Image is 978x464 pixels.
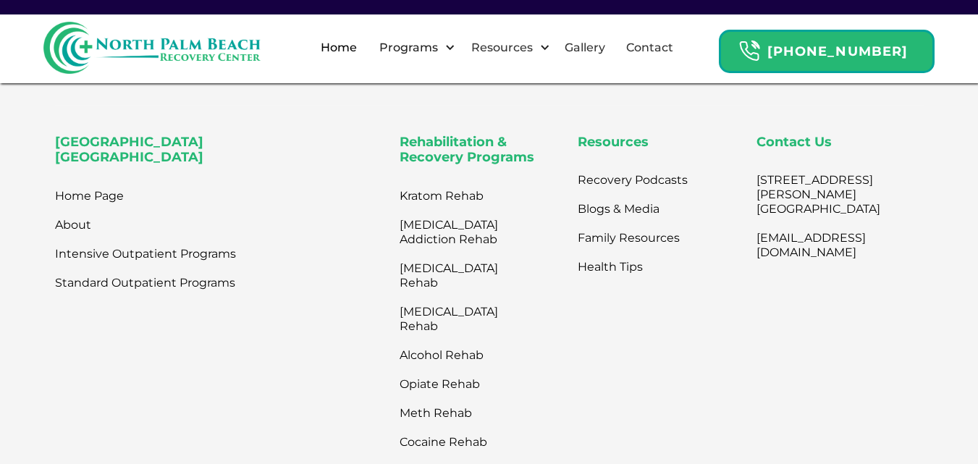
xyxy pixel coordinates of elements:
a: Recovery Podcasts [578,166,688,195]
a: Gallery [556,25,614,71]
a: [STREET_ADDRESS][PERSON_NAME][GEOGRAPHIC_DATA] [756,166,880,224]
a: Cocaine Rehab [400,428,523,457]
a: Family Resources [578,224,680,253]
a: Intensive Outpatient Programs [55,240,236,269]
a: Alcohol Rehab [400,341,523,370]
a: Contact [617,25,682,71]
strong: [PHONE_NUMBER] [767,43,908,59]
strong: Rehabilitation & Recovery Programs [400,134,534,166]
a: Header Calendar Icons[PHONE_NUMBER] [719,22,935,73]
a: [EMAIL_ADDRESS][DOMAIN_NAME] [756,224,880,267]
a: [MEDICAL_DATA] Rehab [400,298,523,341]
a: Standard Outpatient Programs [55,269,235,298]
a: Kratom Rehab [400,182,523,211]
div: Resources [468,39,536,56]
div: Programs [376,39,442,56]
a: About [55,211,91,240]
a: Home [312,25,366,71]
strong: Resources [578,134,649,150]
a: Health Tips [578,253,643,282]
a: Home Page [55,182,124,211]
a: Opiate Rehab [400,370,523,399]
a: Blogs & Media [578,195,659,224]
strong: Contact Us [756,134,832,150]
img: Header Calendar Icons [738,40,760,62]
a: Meth Rehab [400,399,523,428]
strong: [GEOGRAPHIC_DATA] [GEOGRAPHIC_DATA] [55,134,203,166]
a: [MEDICAL_DATA] Addiction Rehab [400,211,523,254]
a: [MEDICAL_DATA] Rehab [400,254,523,298]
